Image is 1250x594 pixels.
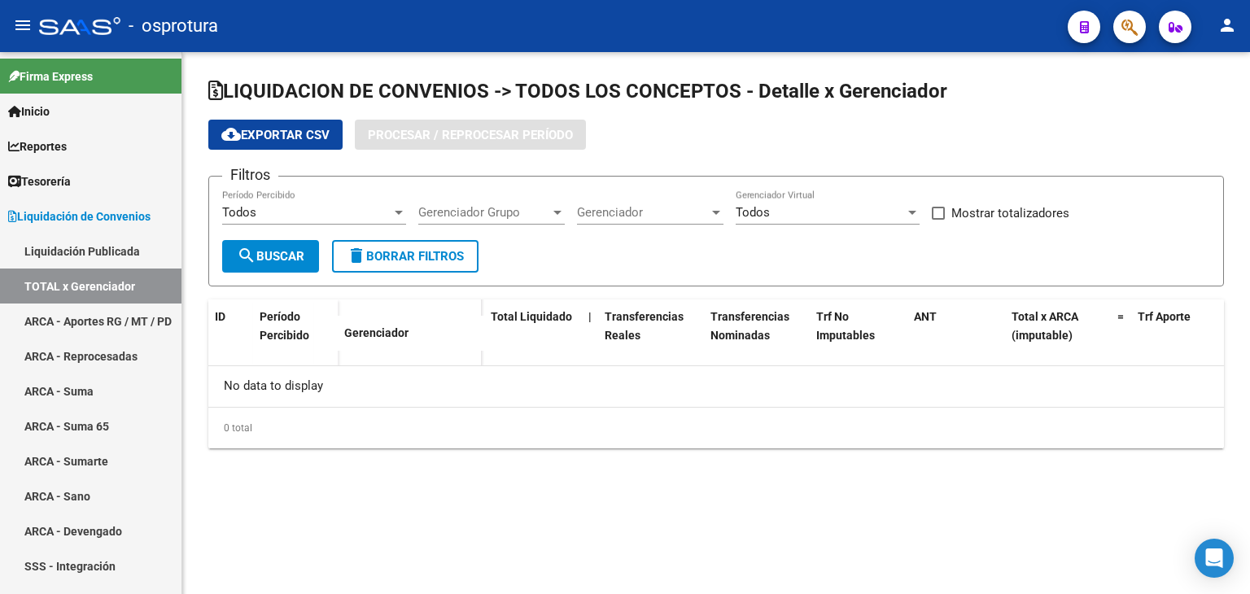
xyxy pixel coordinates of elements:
datatable-header-cell: Trf Aporte [1131,299,1229,371]
span: Procesar / Reprocesar período [368,128,573,142]
span: ANT [914,310,937,323]
datatable-header-cell: Total x ARCA (imputable) [1005,299,1111,371]
span: Mostrar totalizadores [951,203,1069,223]
span: - osprotura [129,8,218,44]
span: Gerenciador [344,326,409,339]
datatable-header-cell: Total Liquidado [484,299,582,371]
span: Reportes [8,138,67,155]
mat-icon: delete [347,246,366,265]
span: Liquidación de Convenios [8,207,151,225]
mat-icon: menu [13,15,33,35]
div: No data to display [208,366,1224,407]
span: Tesorería [8,173,71,190]
span: = [1117,310,1124,323]
datatable-header-cell: ANT [907,299,1005,371]
datatable-header-cell: Transferencias Nominadas [704,299,810,371]
span: Transferencias Reales [605,310,684,342]
button: Exportar CSV [208,120,343,150]
div: 0 total [208,408,1224,448]
span: LIQUIDACION DE CONVENIOS -> TODOS LOS CONCEPTOS - Detalle x Gerenciador [208,80,947,103]
span: Total Liquidado [491,310,572,323]
datatable-header-cell: Período Percibido [253,299,314,368]
datatable-header-cell: Trf No Imputables [810,299,907,371]
datatable-header-cell: ID [208,299,253,368]
datatable-header-cell: Transferencias Reales [598,299,704,371]
span: Trf No Imputables [816,310,875,342]
mat-icon: search [237,246,256,265]
datatable-header-cell: = [1111,299,1131,371]
span: Gerenciador Grupo [418,205,550,220]
span: Período Percibido [260,310,309,342]
datatable-header-cell: | [582,299,598,371]
mat-icon: cloud_download [221,124,241,144]
span: Gerenciador [577,205,709,220]
span: | [588,310,592,323]
span: Transferencias Nominadas [710,310,789,342]
span: Trf Aporte [1138,310,1191,323]
datatable-header-cell: Gerenciador [338,316,484,351]
span: Todos [736,205,770,220]
h3: Filtros [222,164,278,186]
span: ID [215,310,225,323]
button: Buscar [222,240,319,273]
span: Borrar Filtros [347,249,464,264]
button: Procesar / Reprocesar período [355,120,586,150]
span: Todos [222,205,256,220]
span: Inicio [8,103,50,120]
span: Buscar [237,249,304,264]
span: Total x ARCA (imputable) [1012,310,1078,342]
button: Borrar Filtros [332,240,479,273]
mat-icon: person [1217,15,1237,35]
div: Open Intercom Messenger [1195,539,1234,578]
span: Firma Express [8,68,93,85]
span: Exportar CSV [221,128,330,142]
